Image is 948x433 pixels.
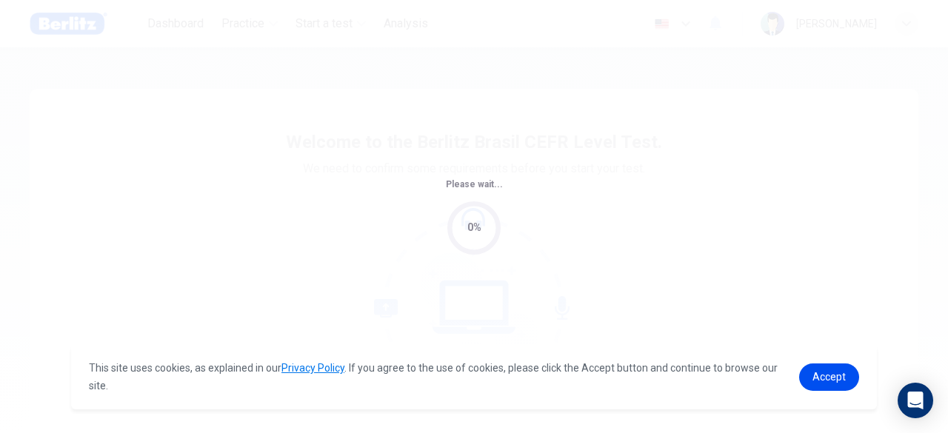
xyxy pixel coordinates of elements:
span: Please wait... [446,179,503,189]
div: Open Intercom Messenger [898,383,933,418]
div: cookieconsent [71,344,877,409]
span: This site uses cookies, as explained in our . If you agree to the use of cookies, please click th... [89,362,778,392]
div: 0% [467,219,481,236]
span: Accept [812,371,846,383]
a: Privacy Policy [281,362,344,374]
a: dismiss cookie message [799,363,859,391]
